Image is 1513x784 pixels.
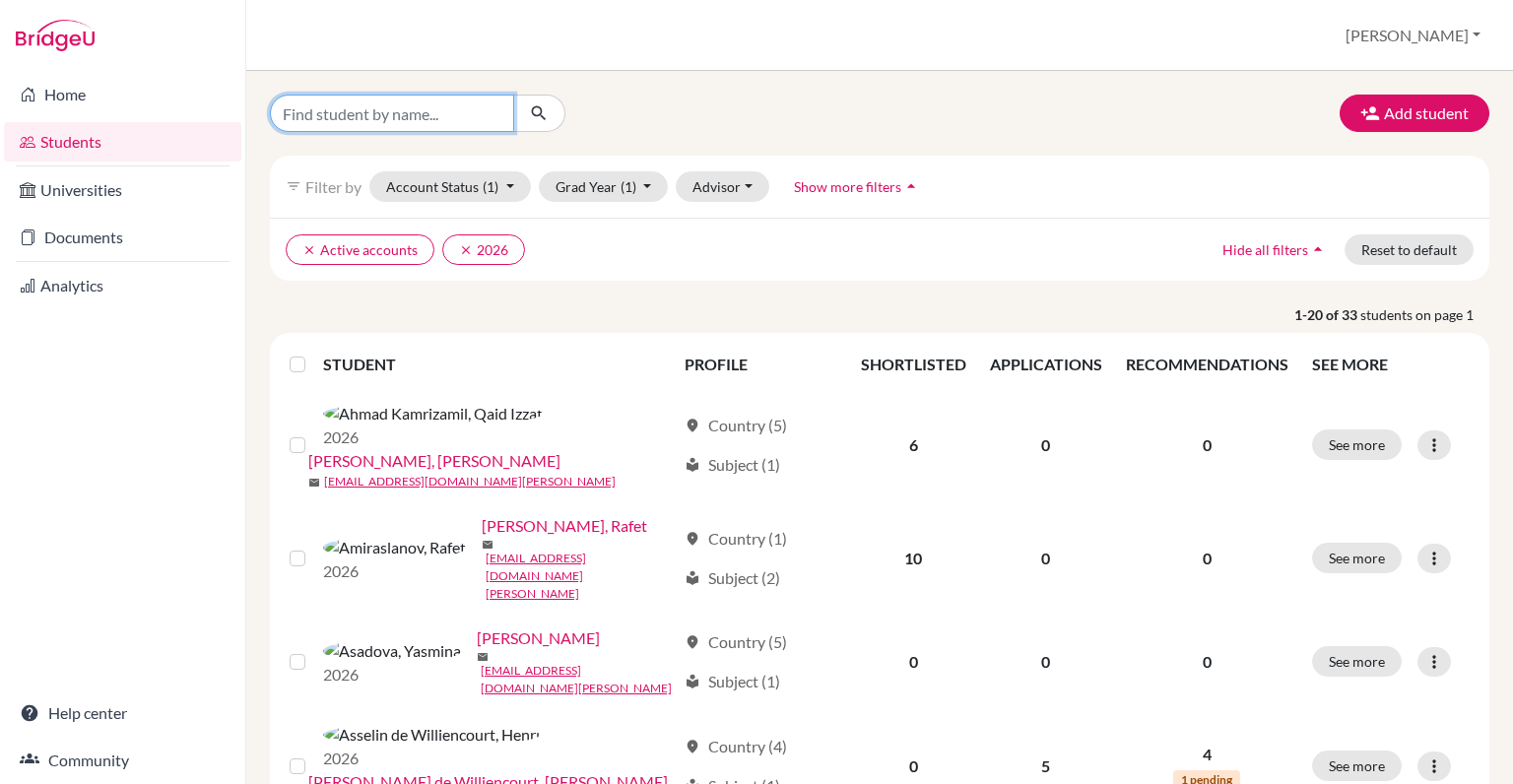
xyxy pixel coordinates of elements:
span: local_library [685,457,700,473]
span: local_library [685,674,700,689]
th: SHORTLISTED [849,341,978,388]
th: PROFILE [673,341,849,388]
i: clear [459,243,473,257]
a: Documents [4,218,241,257]
span: Show more filters [794,178,901,195]
button: See more [1312,646,1402,677]
span: mail [477,651,489,663]
span: students on page 1 [1360,304,1489,325]
td: 6 [849,388,978,502]
img: Ahmad Kamrizamil, Qaid Izzat [323,402,543,425]
button: Show more filtersarrow_drop_up [777,171,938,202]
i: clear [302,243,316,257]
span: mail [308,477,320,489]
span: Hide all filters [1222,241,1308,258]
a: [PERSON_NAME], [PERSON_NAME] [308,449,560,473]
button: clear2026 [442,234,525,265]
th: RECOMMENDATIONS [1114,341,1300,388]
th: SEE MORE [1300,341,1481,388]
a: [PERSON_NAME] [477,626,600,650]
img: Amiraslanov, Rafet [323,536,466,559]
i: arrow_drop_up [901,176,921,196]
a: [EMAIL_ADDRESS][DOMAIN_NAME][PERSON_NAME] [324,473,616,490]
th: STUDENT [323,341,673,388]
img: Asadova, Yasmina [323,639,461,663]
button: Grad Year(1) [539,171,669,202]
input: Find student by name... [270,95,514,132]
i: filter_list [286,178,301,194]
a: Universities [4,170,241,210]
button: See more [1312,751,1402,781]
p: 4 [1126,743,1288,766]
img: Asselin de Williencourt, Henri [323,723,540,747]
a: [EMAIL_ADDRESS][DOMAIN_NAME][PERSON_NAME] [486,550,676,603]
a: [PERSON_NAME], Rafet [482,514,647,538]
button: Reset to default [1345,234,1474,265]
span: location_on [685,531,700,547]
span: location_on [685,634,700,650]
span: (1) [483,178,498,195]
button: See more [1312,429,1402,460]
p: 2026 [323,559,466,583]
span: location_on [685,418,700,433]
a: Analytics [4,266,241,305]
span: local_library [685,570,700,586]
p: 0 [1126,650,1288,674]
i: arrow_drop_up [1308,239,1328,259]
td: 10 [849,502,978,615]
button: Advisor [676,171,769,202]
td: 0 [978,615,1114,709]
a: Students [4,122,241,162]
a: Community [4,741,241,780]
button: Hide all filtersarrow_drop_up [1206,234,1345,265]
div: Subject (2) [685,566,780,590]
a: Help center [4,693,241,733]
span: Filter by [305,177,362,196]
button: See more [1312,543,1402,573]
span: mail [482,539,493,551]
button: clearActive accounts [286,234,434,265]
a: [EMAIL_ADDRESS][DOMAIN_NAME][PERSON_NAME] [481,662,676,697]
div: Country (4) [685,735,787,758]
td: 0 [978,388,1114,502]
div: Subject (1) [685,453,780,477]
div: Subject (1) [685,670,780,693]
span: location_on [685,739,700,754]
img: Bridge-U [16,20,95,51]
div: Country (1) [685,527,787,551]
div: Country (5) [685,630,787,654]
a: Home [4,75,241,114]
div: Country (5) [685,414,787,437]
p: 2026 [323,425,543,449]
p: 2026 [323,663,461,686]
p: 0 [1126,433,1288,457]
td: 0 [978,502,1114,615]
button: Account Status(1) [369,171,531,202]
p: 2026 [323,747,540,770]
th: APPLICATIONS [978,341,1114,388]
strong: 1-20 of 33 [1294,304,1360,325]
button: [PERSON_NAME] [1337,17,1489,54]
button: Add student [1340,95,1489,132]
span: (1) [621,178,636,195]
p: 0 [1126,547,1288,570]
td: 0 [849,615,978,709]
